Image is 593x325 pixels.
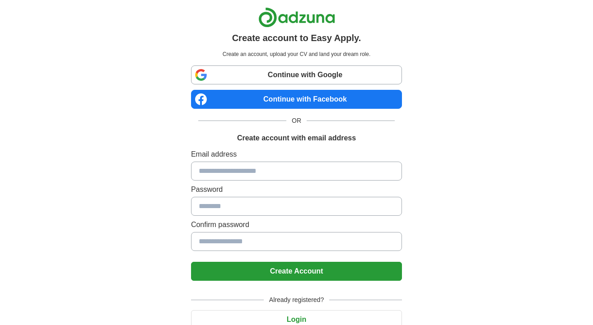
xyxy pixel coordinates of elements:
[191,149,402,160] label: Email address
[191,316,402,323] a: Login
[191,90,402,109] a: Continue with Facebook
[258,7,335,28] img: Adzuna logo
[237,133,356,144] h1: Create account with email address
[191,262,402,281] button: Create Account
[286,116,307,125] span: OR
[264,295,329,305] span: Already registered?
[191,184,402,195] label: Password
[191,219,402,230] label: Confirm password
[193,50,400,58] p: Create an account, upload your CV and land your dream role.
[191,65,402,84] a: Continue with Google
[232,31,361,45] h1: Create account to Easy Apply.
